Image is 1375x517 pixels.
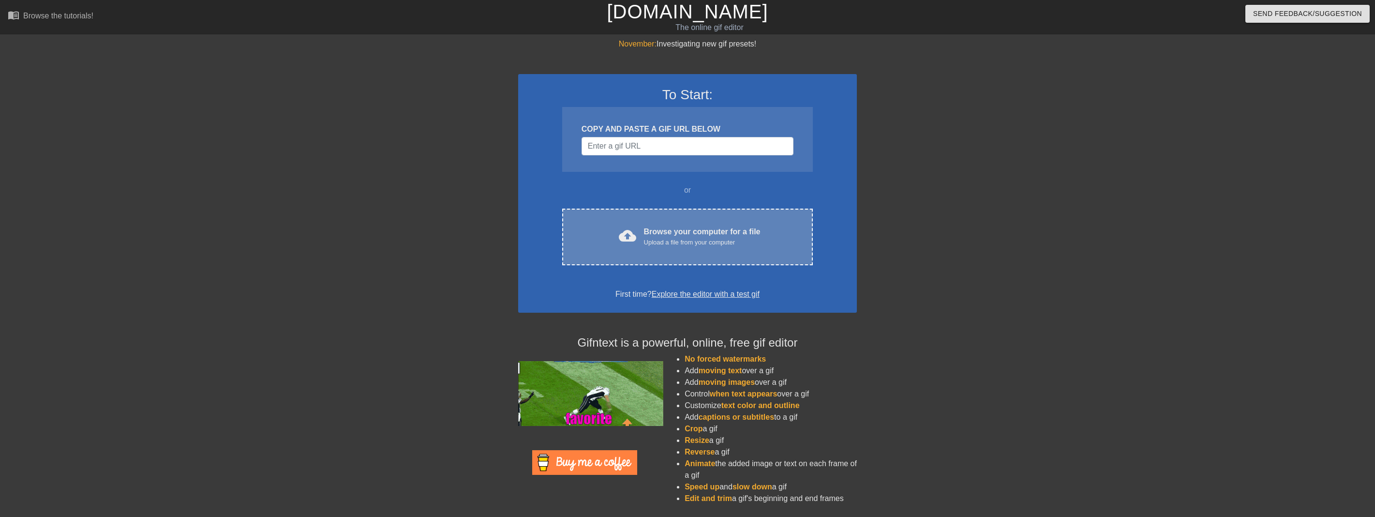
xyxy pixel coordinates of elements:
li: Add over a gif [685,365,857,377]
a: Explore the editor with a test gif [652,290,760,298]
span: Animate [685,459,715,468]
span: moving text [699,366,742,375]
div: COPY AND PASTE A GIF URL BELOW [582,123,793,135]
li: Add to a gif [685,411,857,423]
span: Crop [685,425,702,433]
li: a gif's beginning and end frames [685,493,857,504]
span: Resize [685,436,709,444]
div: or [543,184,832,196]
li: Add over a gif [685,377,857,388]
a: Browse the tutorials! [8,9,93,24]
span: captions or subtitles [699,413,774,421]
h3: To Start: [531,87,844,103]
span: Send Feedback/Suggestion [1253,8,1362,20]
li: a gif [685,423,857,435]
div: Investigating new gif presets! [518,38,857,50]
div: First time? [531,289,844,300]
span: Edit and trim [685,494,732,502]
li: Customize [685,400,857,411]
li: and a gif [685,481,857,493]
div: The online gif editor [463,22,956,33]
div: Upload a file from your computer [644,238,761,247]
button: Send Feedback/Suggestion [1245,5,1370,23]
li: Control over a gif [685,388,857,400]
span: when text appears [710,390,777,398]
span: November: [619,40,657,48]
span: menu_book [8,9,19,21]
span: No forced watermarks [685,355,766,363]
li: a gif [685,446,857,458]
img: Buy Me A Coffee [532,450,637,475]
a: [DOMAIN_NAME] [607,1,768,22]
span: slow down [732,483,772,491]
h4: Gifntext is a powerful, online, free gif editor [518,336,857,350]
li: the added image or text on each frame of a gif [685,458,857,481]
span: text color and outline [721,401,800,410]
img: football_small.gif [518,361,663,426]
input: Username [582,137,793,155]
div: Browse the tutorials! [23,12,93,20]
li: a gif [685,435,857,446]
span: Speed up [685,483,719,491]
div: Browse your computer for a file [644,226,761,247]
span: Reverse [685,448,715,456]
span: moving images [699,378,755,386]
span: cloud_upload [619,227,636,244]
